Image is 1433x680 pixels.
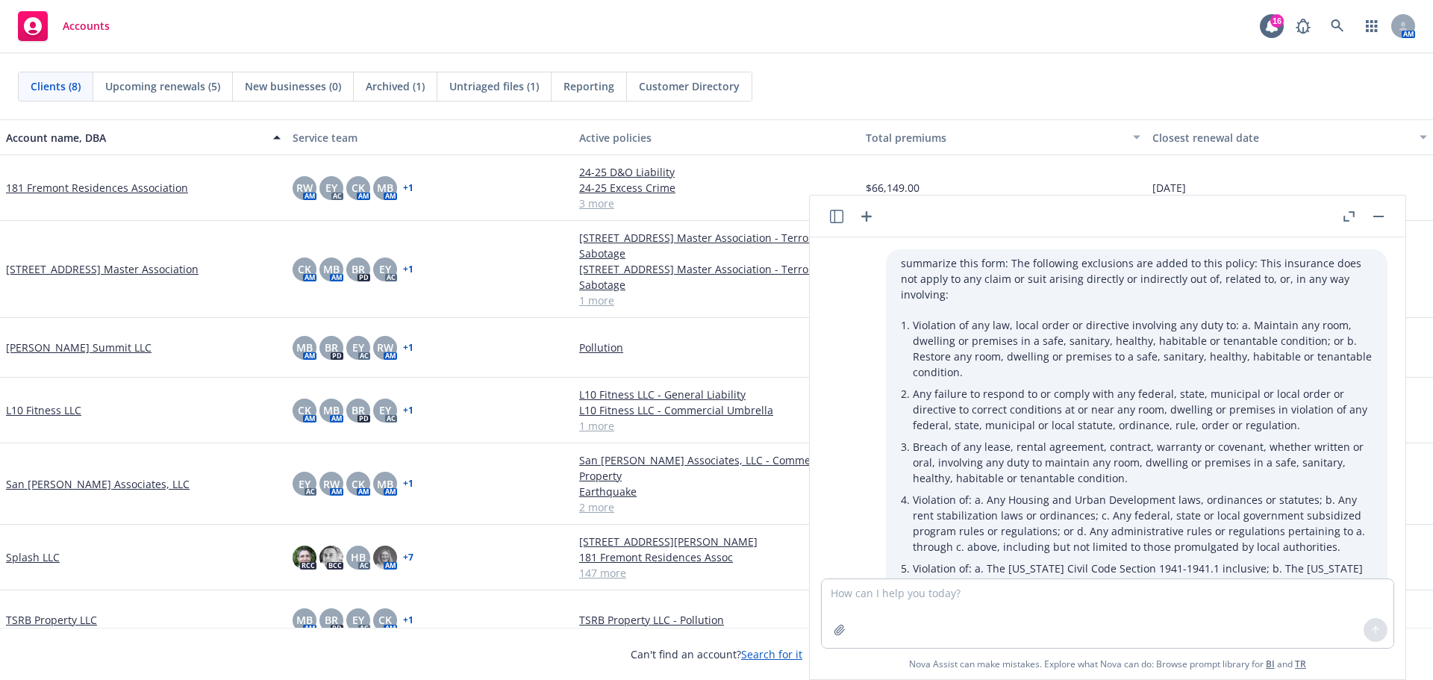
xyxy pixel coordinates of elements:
[352,340,364,355] span: EY
[6,340,152,355] a: [PERSON_NAME] Summit LLC
[573,119,860,155] button: Active policies
[913,558,1373,673] li: Violation of: a. The [US_STATE] Civil Code Section 1941-1941.1 inclusive; b. The [US_STATE] Civil...
[579,293,854,308] a: 1 more
[866,130,1124,146] div: Total premiums
[631,646,802,662] span: Can't find an account?
[12,5,116,47] a: Accounts
[1266,658,1275,670] a: BI
[909,649,1306,679] span: Nova Assist can make mistakes. Explore what Nova can do: Browse prompt library for and
[579,499,854,515] a: 2 more
[325,180,337,196] span: EY
[6,261,199,277] a: [STREET_ADDRESS] Master Association
[6,612,97,628] a: TSRB Property LLC
[579,340,854,355] a: Pollution
[325,340,338,355] span: BR
[377,476,393,492] span: MB
[579,484,854,499] a: Earthquake
[1288,11,1318,41] a: Report a Bug
[579,164,854,180] a: 24-25 D&O Liability
[1146,119,1433,155] button: Closest renewal date
[296,340,313,355] span: MB
[563,78,614,94] span: Reporting
[378,612,392,628] span: CK
[1323,11,1352,41] a: Search
[373,546,397,570] img: photo
[298,402,311,418] span: CK
[298,261,311,277] span: CK
[913,489,1373,558] li: Violation of: a. Any Housing and Urban Development laws, ordinances or statutes; b. Any rent stab...
[105,78,220,94] span: Upcoming renewals (5)
[31,78,81,94] span: Clients (8)
[579,180,854,196] a: 24-25 Excess Crime
[579,534,854,549] a: [STREET_ADDRESS][PERSON_NAME]
[913,436,1373,489] li: Breach of any lease, rental agreement, contract, warranty or covenant, whether written or oral, i...
[860,119,1146,155] button: Total premiums
[1152,180,1186,196] span: [DATE]
[352,476,365,492] span: CK
[323,476,340,492] span: RW
[293,546,316,570] img: photo
[1357,11,1387,41] a: Switch app
[296,612,313,628] span: MB
[352,180,365,196] span: CK
[403,406,413,415] a: + 1
[579,402,854,418] a: L10 Fitness LLC - Commercial Umbrella
[579,261,854,293] a: [STREET_ADDRESS] Master Association - Terrorism and Sabotage
[579,549,854,565] a: 181 Fremont Residences Assoc
[403,616,413,625] a: + 1
[403,553,413,562] a: + 7
[325,612,338,628] span: BR
[579,230,854,261] a: [STREET_ADDRESS] Master Association - Terrorism and Sabotage
[293,130,567,146] div: Service team
[323,402,340,418] span: MB
[403,343,413,352] a: + 1
[579,452,854,484] a: San [PERSON_NAME] Associates, LLC - Commercial Property
[1295,658,1306,670] a: TR
[379,402,391,418] span: EY
[377,340,393,355] span: RW
[352,402,365,418] span: BR
[741,647,802,661] a: Search for it
[1152,130,1411,146] div: Closest renewal date
[403,184,413,193] a: + 1
[403,479,413,488] a: + 1
[403,265,413,274] a: + 1
[579,387,854,402] a: L10 Fitness LLC - General Liability
[579,130,854,146] div: Active policies
[579,418,854,434] a: 1 more
[379,261,391,277] span: EY
[6,402,81,418] a: L10 Fitness LLC
[6,476,190,492] a: San [PERSON_NAME] Associates, LLC
[579,612,854,628] a: TSRB Property LLC - Pollution
[579,565,854,581] a: 147 more
[6,180,188,196] a: 181 Fremont Residences Association
[579,196,854,211] a: 3 more
[6,549,60,565] a: Splash LLC
[63,20,110,32] span: Accounts
[323,261,340,277] span: MB
[449,78,539,94] span: Untriaged files (1)
[6,130,264,146] div: Account name, DBA
[901,255,1373,302] p: summarize this form: The following exclusions are added to this policy: This insurance does not a...
[299,476,310,492] span: EY
[866,180,920,196] span: $66,149.00
[351,549,366,565] span: HB
[639,78,740,94] span: Customer Directory
[913,383,1373,436] li: Any failure to respond to or comply with any federal, state, municipal or local order or directiv...
[319,546,343,570] img: photo
[245,78,341,94] span: New businesses (0)
[352,612,364,628] span: EY
[366,78,425,94] span: Archived (1)
[377,180,393,196] span: MB
[296,180,313,196] span: RW
[1270,14,1284,28] div: 16
[913,314,1373,383] li: Violation of any law, local order or directive involving any duty to: a. Maintain any room, dwell...
[352,261,365,277] span: BR
[287,119,573,155] button: Service team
